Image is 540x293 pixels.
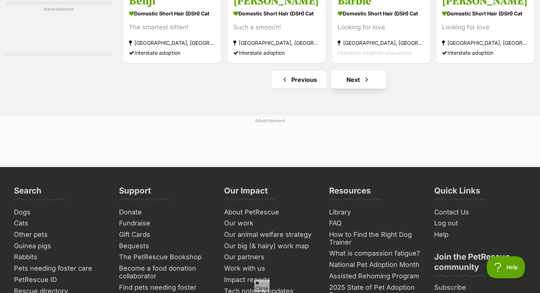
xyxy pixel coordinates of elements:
strong: Domestic Short Hair (DSH) Cat [233,8,320,19]
strong: Domestic Short Hair (DSH) Cat [338,8,424,19]
a: About PetRescue [221,207,319,218]
h3: Search [14,185,42,200]
iframe: Help Scout Beacon - Open [487,256,525,278]
h3: Support [119,185,151,200]
div: Interstate adoption [129,48,215,58]
a: Pets needing foster care [11,263,109,274]
strong: [GEOGRAPHIC_DATA], [GEOGRAPHIC_DATA] [129,38,215,48]
a: Gift Cards [116,229,214,240]
div: Interstate adoption [442,48,528,58]
nav: Pagination [123,71,534,88]
a: Our partners [221,252,319,263]
a: Bequests [116,240,214,252]
span: Interstate adoption unavailable [338,50,412,56]
a: PetRescue ID [11,274,109,286]
a: Help [431,229,529,240]
strong: [GEOGRAPHIC_DATA], [GEOGRAPHIC_DATA] [442,38,528,48]
a: Our big (& hairy) work map [221,240,319,252]
a: Guinea pigs [11,240,109,252]
div: Such a smooch! [233,23,320,33]
a: Work with us [221,263,319,274]
a: Impact reports [221,274,319,286]
span: Close [254,279,270,292]
a: Donate [116,207,214,218]
a: Library [326,207,424,218]
a: Our work [221,218,319,229]
h3: Our Impact [224,185,268,200]
div: Looking for love [338,23,424,33]
a: Become a food donation collaborator [116,263,214,282]
a: Rabbits [11,252,109,263]
div: Looking for love [442,23,528,33]
a: Other pets [11,229,109,240]
a: Cats [11,218,109,229]
strong: Domestic Short Hair (DSH) Cat [442,8,528,19]
div: Interstate adoption [233,48,320,58]
a: How to Find the Right Dog Trainer [326,229,424,248]
h3: Quick Links [434,185,480,200]
strong: [GEOGRAPHIC_DATA], [GEOGRAPHIC_DATA] [233,38,320,48]
a: What is compassion fatigue? [326,248,424,259]
a: Previous page [271,71,327,88]
a: Next page [331,71,386,88]
strong: [GEOGRAPHIC_DATA], [GEOGRAPHIC_DATA] [338,38,424,48]
a: The PetRescue Bookshop [116,252,214,263]
a: Contact Us [431,207,529,218]
a: Dogs [11,207,109,218]
h3: Join the PetRescue community [434,252,526,276]
div: Advertisement [6,2,112,55]
a: Assisted Rehoming Program [326,271,424,282]
h3: Resources [329,185,371,200]
a: FAQ [326,218,424,229]
a: Our animal welfare strategy [221,229,319,240]
div: The smartest kitten! [129,23,215,33]
a: Log out [431,218,529,229]
a: Fundraise [116,218,214,229]
strong: Domestic Short Hair (DSH) Cat [129,8,215,19]
a: National Pet Adoption Month [326,259,424,271]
